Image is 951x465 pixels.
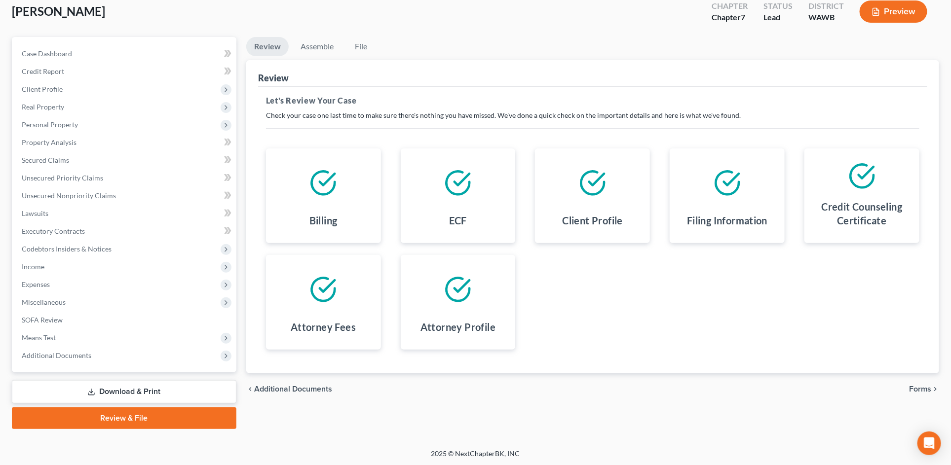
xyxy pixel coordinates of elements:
[22,209,48,217] span: Lawsuits
[14,311,236,329] a: SOFA Review
[14,134,236,151] a: Property Analysis
[22,280,50,288] span: Expenses
[293,37,342,56] a: Assemble
[22,138,76,146] span: Property Analysis
[246,385,332,393] a: chevron_left Additional Documents
[909,385,939,393] button: Forms chevron_right
[812,200,912,227] h4: Credit Counseling Certificate
[931,385,939,393] i: chevron_right
[12,4,105,18] span: [PERSON_NAME]
[563,214,623,227] h4: Client Profile
[763,12,793,23] div: Lead
[808,12,844,23] div: WAWB
[246,37,289,56] a: Review
[22,174,103,182] span: Unsecured Priority Claims
[22,333,56,342] span: Means Test
[309,214,338,227] h4: Billing
[687,214,767,227] h4: Filing Information
[917,431,941,455] div: Open Intercom Messenger
[860,0,927,23] button: Preview
[741,12,745,22] span: 7
[266,110,919,120] p: Check your case one last time to make sure there's nothing you have missed. We've done a quick ch...
[420,320,495,334] h4: Attorney Profile
[22,67,64,75] span: Credit Report
[712,12,748,23] div: Chapter
[22,103,64,111] span: Real Property
[909,385,931,393] span: Forms
[246,385,254,393] i: chevron_left
[14,45,236,63] a: Case Dashboard
[22,85,63,93] span: Client Profile
[254,385,332,393] span: Additional Documents
[712,0,748,12] div: Chapter
[22,120,78,129] span: Personal Property
[22,227,85,235] span: Executory Contracts
[12,380,236,403] a: Download & Print
[449,214,467,227] h4: ECF
[22,262,44,271] span: Income
[291,320,356,334] h4: Attorney Fees
[14,169,236,187] a: Unsecured Priority Claims
[22,245,112,253] span: Codebtors Insiders & Notices
[763,0,793,12] div: Status
[14,187,236,205] a: Unsecured Nonpriority Claims
[22,316,63,324] span: SOFA Review
[14,222,236,240] a: Executory Contracts
[258,72,289,84] div: Review
[345,37,377,56] a: File
[22,298,66,306] span: Miscellaneous
[22,351,91,359] span: Additional Documents
[14,151,236,169] a: Secured Claims
[22,191,116,200] span: Unsecured Nonpriority Claims
[12,407,236,429] a: Review & File
[808,0,844,12] div: District
[22,156,69,164] span: Secured Claims
[14,205,236,222] a: Lawsuits
[14,63,236,80] a: Credit Report
[266,95,919,107] h5: Let's Review Your Case
[22,49,72,58] span: Case Dashboard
